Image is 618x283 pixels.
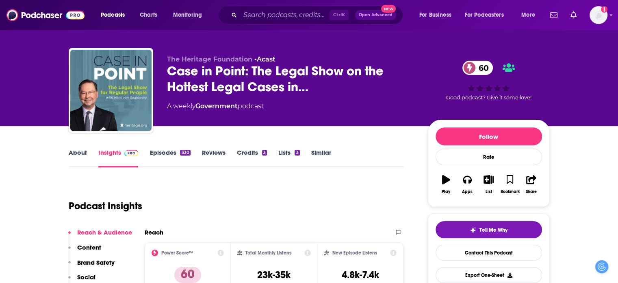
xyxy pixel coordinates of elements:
[311,149,331,167] a: Similar
[436,221,542,238] button: tell me why sparkleTell Me Why
[161,250,193,256] h2: Power Score™
[414,9,462,22] button: open menu
[601,6,607,13] svg: Add a profile image
[590,6,607,24] img: User Profile
[70,50,152,131] img: Case in Point: The Legal Show on the Hottest Legal Cases in Politics and Culture
[77,228,132,236] p: Reach & Audience
[150,149,190,167] a: Episodes330
[521,9,535,21] span: More
[436,245,542,261] a: Contact This Podcast
[330,10,349,20] span: Ctrl K
[167,9,213,22] button: open menu
[295,150,299,156] div: 3
[174,267,201,283] p: 60
[98,149,139,167] a: InsightsPodchaser Pro
[69,200,142,212] h1: Podcast Insights
[226,6,411,24] div: Search podcasts, credits, & more...
[471,61,493,75] span: 60
[547,8,561,22] a: Show notifications dropdown
[436,127,542,145] button: Follow
[526,189,537,194] div: Share
[101,9,125,21] span: Podcasts
[95,9,135,22] button: open menu
[68,244,101,259] button: Content
[140,9,157,21] span: Charts
[134,9,162,22] a: Charts
[460,9,516,22] button: open menu
[202,149,226,167] a: Reviews
[499,170,520,199] button: Bookmark
[436,267,542,283] button: Export One-Sheet
[355,10,396,20] button: Open AdvancedNew
[359,13,392,17] span: Open Advanced
[470,227,476,233] img: tell me why sparkle
[446,94,531,101] span: Good podcast? Give it some love!
[167,55,252,63] span: The Heritage Foundation
[486,189,492,194] div: List
[479,227,507,233] span: Tell Me Why
[465,9,504,21] span: For Podcasters
[77,244,101,251] p: Content
[462,189,473,194] div: Apps
[462,61,493,75] a: 60
[167,101,264,111] div: A weekly podcast
[278,149,299,167] a: Lists3
[68,228,132,244] button: Reach & Audience
[262,150,267,156] div: 3
[436,170,457,199] button: Play
[254,55,275,63] span: •
[77,273,95,281] p: Social
[381,5,396,13] span: New
[332,250,377,256] h2: New Episode Listens
[237,149,267,167] a: Credits3
[180,150,190,156] div: 330
[7,7,85,23] img: Podchaser - Follow, Share and Rate Podcasts
[419,9,451,21] span: For Business
[436,149,542,165] div: Rate
[590,6,607,24] button: Show profile menu
[124,150,139,156] img: Podchaser Pro
[257,55,275,63] a: Acast
[240,9,330,22] input: Search podcasts, credits, & more...
[428,55,550,106] div: 60Good podcast? Give it some love!
[195,102,238,110] a: Government
[478,170,499,199] button: List
[520,170,542,199] button: Share
[590,6,607,24] span: Logged in as MattieVG
[77,259,115,266] p: Brand Safety
[69,149,87,167] a: About
[457,170,478,199] button: Apps
[500,189,519,194] div: Bookmark
[442,189,450,194] div: Play
[567,8,580,22] a: Show notifications dropdown
[68,259,115,274] button: Brand Safety
[257,269,291,281] h3: 23k-35k
[342,269,379,281] h3: 4.8k-7.4k
[516,9,545,22] button: open menu
[245,250,291,256] h2: Total Monthly Listens
[173,9,202,21] span: Monitoring
[145,228,163,236] h2: Reach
